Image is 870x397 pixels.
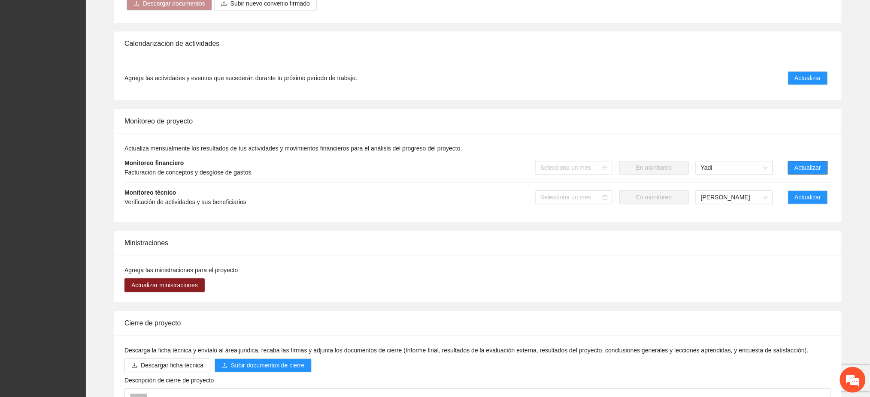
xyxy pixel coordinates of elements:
button: uploadSubir documentos de cierre [215,358,311,372]
span: Cassandra [701,191,768,204]
span: Descargar ficha técnica [141,361,203,370]
div: Monitoreo de proyecto [124,109,831,133]
div: Calendarización de actividades [124,31,831,56]
textarea: Escriba su mensaje y pulse “Intro” [4,234,164,264]
span: Estamos en línea. [50,114,118,201]
div: Cierre de proyecto [124,311,831,335]
span: Actualizar ministraciones [131,280,198,290]
div: Ministraciones [124,231,831,255]
button: Actualizar [788,161,828,174]
span: download [133,0,139,7]
span: Agrega las ministraciones para el proyecto [124,267,238,274]
div: Chatee con nosotros ahora [45,44,144,55]
span: Yadi [701,161,768,174]
span: upload [221,0,227,7]
span: Descarga la ficha técnica y envíalo al área juridica, recaba las firmas y adjunta los documentos ... [124,347,809,354]
button: downloadDescargar ficha técnica [124,358,210,372]
span: Actualizar [795,73,821,83]
span: Actualizar [795,192,821,202]
span: Actualizar [795,163,821,172]
button: Actualizar [788,71,828,85]
button: Actualizar [788,190,828,204]
span: Agrega las actividades y eventos que sucederán durante tu próximo periodo de trabajo. [124,73,357,83]
a: downloadDescargar ficha técnica [124,362,210,369]
strong: Monitoreo financiero [124,159,184,166]
span: Verificación de actividades y sus beneficiarios [124,198,246,205]
a: Actualizar ministraciones [124,282,205,289]
div: Minimizar ventana de chat en vivo [141,4,161,25]
span: upload [221,362,227,369]
label: Descripción de cierre de proyecto [124,376,214,385]
span: Subir documentos de cierre [231,361,304,370]
span: calendar [603,165,608,170]
span: uploadSubir documentos de cierre [215,362,311,369]
span: calendar [603,195,608,200]
button: Actualizar ministraciones [124,278,205,292]
span: Actualiza mensualmente los resultados de tus actividades y movimientos financieros para el anális... [124,145,462,152]
span: download [131,362,137,369]
span: Facturación de conceptos y desglose de gastos [124,169,252,176]
strong: Monitoreo técnico [124,189,176,196]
